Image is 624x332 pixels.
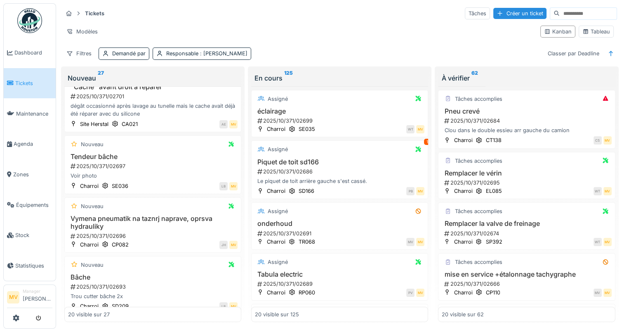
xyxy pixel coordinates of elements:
div: SE036 [112,182,128,190]
a: Dashboard [4,38,56,68]
h3: Tabula electric [255,270,424,278]
h3: mise en service +étalonnage tachygraphe [442,270,611,278]
div: Tâches accomplies [454,258,502,266]
div: À vérifier [441,73,612,83]
div: AE [219,120,228,128]
a: Maintenance [4,98,56,129]
div: MV [229,302,238,311]
div: Charroi [267,289,285,296]
div: 2025/10/371/02697 [70,162,238,170]
div: MV [603,289,612,297]
div: Kanban [544,28,572,36]
div: 2025/10/371/02699 [257,117,424,125]
h3: Pneu crevé [442,107,611,115]
div: LB [219,302,228,311]
div: SE035 [299,125,315,133]
div: Tâches accomplies [454,207,502,215]
div: Charroi [454,187,472,195]
span: Agenda [14,140,52,148]
div: 2025/10/371/02701 [70,92,238,100]
div: Charroi [454,136,472,144]
div: Assigné [268,145,288,153]
div: SD209 [112,302,129,310]
div: MV [603,238,612,246]
div: Nouveau [68,73,238,83]
div: Assigné [268,207,288,215]
span: Statistiques [15,262,52,270]
div: Charroi [80,241,99,249]
h3: Remplacer la valve de freinage [442,220,611,228]
div: 20 visible sur 27 [68,311,110,318]
div: WT [593,187,602,195]
a: Équipements [4,190,56,220]
h3: Tendeur bâche [68,153,238,161]
div: SP392 [485,238,502,246]
div: Charroi [80,302,99,310]
div: Voir photo [68,172,238,180]
a: MV Manager[PERSON_NAME] [7,288,52,308]
div: 1 [424,139,430,145]
div: Modèles [63,26,101,38]
div: Demandé par [112,50,146,57]
div: JH [219,241,228,249]
div: MV [603,187,612,195]
div: MV [416,238,424,246]
div: SD166 [299,187,314,195]
a: Tickets [4,68,56,99]
div: Nouveau [81,140,104,148]
div: MV [593,289,602,297]
h3: Remplacer le vérin [442,169,611,177]
a: Zones [4,159,56,190]
div: WT [593,238,602,246]
div: Trou cutter bâche 2x [68,292,238,300]
div: Tâches accomplies [454,157,502,165]
h3: Vymena pneumatik na taznrj naprave, oprsva hydrauliky [68,215,238,230]
span: Équipements [16,201,52,209]
h3: Piquet de toit sd166 [255,158,424,166]
sup: 27 [98,73,104,83]
div: Responsable [166,50,247,57]
div: 20 visible sur 125 [255,311,299,318]
span: Zones [13,171,52,178]
li: [PERSON_NAME] [23,288,52,306]
div: Charroi [454,289,472,296]
div: CS [593,136,602,145]
div: CP110 [485,289,500,296]
div: Nouveau [81,261,104,269]
sup: 62 [471,73,478,83]
sup: 125 [284,73,293,83]
div: MV [406,238,414,246]
div: MV [229,182,238,190]
div: 2025/10/371/02684 [443,117,611,125]
h3: éclairage [255,107,424,115]
a: Statistiques [4,251,56,281]
div: 2025/10/371/02666 [443,280,611,288]
div: 2025/10/371/02695 [443,179,611,187]
div: Site Herstal [80,120,108,128]
div: Charroi [267,187,285,195]
div: MV [416,289,424,297]
div: 20 visible sur 62 [442,311,484,318]
div: 2025/10/371/02674 [443,230,611,237]
div: Filtres [63,47,95,59]
div: Charroi [454,238,472,246]
span: Stock [15,231,52,239]
span: Maintenance [16,110,52,118]
div: 2025/10/371/02696 [70,232,238,240]
div: RP060 [299,289,315,296]
div: dégât occasionné après lavage au tunelle mais le cache avait déjà été réparer avec du silicone [68,102,238,118]
div: MV [416,187,424,195]
div: Charroi [267,125,285,133]
li: MV [7,291,19,304]
strong: Tickets [82,9,108,17]
img: Badge_color-CXgf-gQk.svg [17,8,42,33]
div: Nouveau [81,202,104,210]
div: Assigné [268,258,288,266]
div: PB [406,187,414,195]
div: Créer un ticket [493,8,546,19]
div: Charroi [80,182,99,190]
div: MV [416,125,424,133]
div: WT [406,125,414,133]
div: PV [406,289,414,297]
h3: "Cache" avant droit à réparer [68,83,238,91]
